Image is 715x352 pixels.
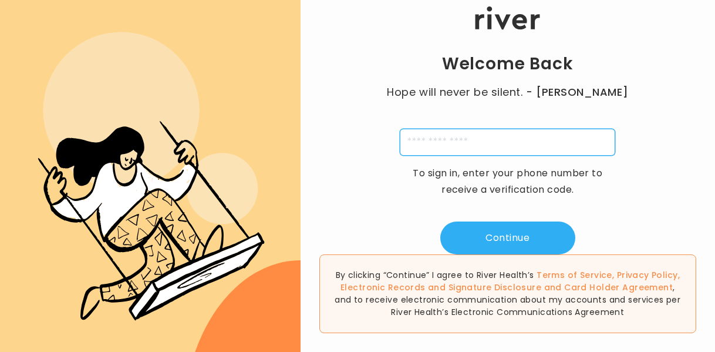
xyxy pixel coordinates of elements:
[405,165,611,198] p: To sign in, enter your phone number to receive a verification code.
[335,281,680,318] span: , and to receive electronic communication about my accounts and services per River Health’s Elect...
[340,281,541,293] a: Electronic Records and Signature Disclosure
[376,84,640,100] p: Hope will never be silent.
[340,269,680,293] span: , , and
[442,53,574,75] h1: Welcome Back
[564,281,673,293] a: Card Holder Agreement
[440,222,575,254] button: Continue
[526,84,628,100] span: - [PERSON_NAME]
[319,254,696,333] div: By clicking “Continue” I agree to River Health’s
[537,269,612,281] a: Terms of Service
[617,269,678,281] a: Privacy Policy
